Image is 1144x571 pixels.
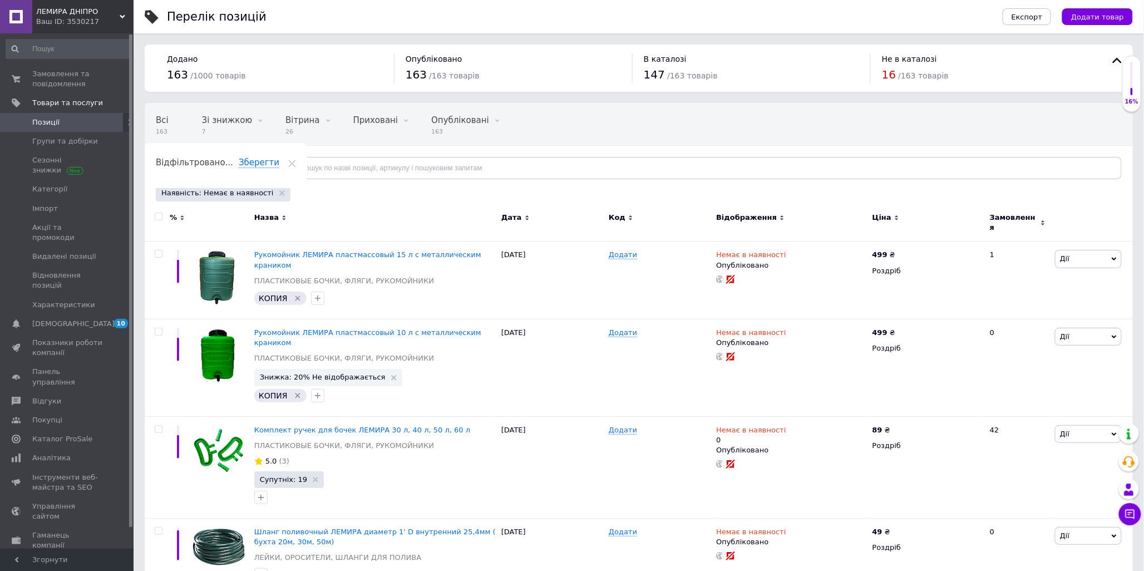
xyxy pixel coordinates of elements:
span: Опубліковано [406,55,462,63]
span: В каталозі [644,55,687,63]
span: Супутніх: 19 [260,476,307,483]
div: 1 [983,242,1052,319]
span: 163 [156,127,169,136]
a: Шланг поливочный ЛЕМИРА диаметр 1' D внутренний 25,4мм ( бухта 20м, 30м, 50м) [254,528,496,546]
span: Додати [609,528,637,536]
span: Панель управління [32,367,103,387]
span: (3) [279,457,289,465]
a: ПЛАСТИКОВЫЕ БОЧКИ, ФЛЯГИ, РУКОМОЙНИКИ [254,441,434,451]
div: Опубліковано [716,260,866,270]
span: Сезонні знижки [32,155,103,175]
span: Немає в наявності [716,250,786,262]
div: Роздріб [872,266,980,276]
span: Додано [167,55,198,63]
a: ЛЕЙКИ, ОРОСИТЕЛИ, ШЛАНГИ ДЛЯ ПОЛИВА [254,553,422,563]
span: Дата [501,213,522,223]
span: Показники роботи компанії [32,338,103,358]
b: 499 [872,328,887,337]
span: 16 [882,68,896,81]
span: Ціна [872,213,891,223]
span: Не в каталозі [882,55,937,63]
span: Акції та промокоди [32,223,103,243]
span: 147 [644,68,665,81]
span: Знижка: 20% Не відображається [260,373,386,381]
span: Товари та послуги [32,98,103,108]
span: ЛЕМИРА ДНІПРО [36,7,120,17]
div: Роздріб [872,543,980,553]
div: [DATE] [499,319,606,416]
div: Роздріб [872,441,980,451]
span: [DEMOGRAPHIC_DATA] [32,319,115,329]
span: Дії [1060,531,1069,540]
span: Покупці [32,415,62,425]
span: Характеристики [32,300,95,310]
span: / 163 товарів [899,71,949,80]
div: Ваш ID: 3530217 [36,17,134,27]
span: / 163 товарів [429,71,479,80]
span: Видалені позиції [32,252,96,262]
span: 163 [406,68,427,81]
span: Замовлення [990,213,1038,233]
div: Опубліковано [716,338,866,348]
span: Дії [1060,254,1069,263]
span: Всі [156,115,169,125]
div: Опубліковано [716,445,866,455]
button: Експорт [1003,8,1052,25]
span: Зберегти [239,157,279,168]
a: Рукомойник ЛЕМИРА пластмассовый 15 л с металлическим краником [254,250,481,269]
svg: Видалити мітку [293,294,302,303]
span: / 163 товарів [667,71,717,80]
span: Приховані [353,115,398,125]
span: 7 [202,127,252,136]
span: Назва [254,213,279,223]
img: Рукомойник ЛЕМИРА пластмассовый 10 л с металлическим краником [195,328,243,383]
span: 163 [167,68,188,81]
span: Аналітика [32,453,71,463]
div: 0 [983,319,1052,416]
a: ПЛАСТИКОВЫЕ БОЧКИ, ФЛЯГИ, РУКОМОЙНИКИ [254,276,434,286]
b: 49 [872,528,882,536]
span: Опубліковані [431,115,489,125]
span: Додати [609,328,637,337]
a: ПЛАСТИКОВЫЕ БОЧКИ, ФЛЯГИ, РУКОМОЙНИКИ [254,353,434,363]
button: Додати товар [1062,8,1133,25]
div: ₴ [872,328,895,338]
span: Дії [1060,332,1069,341]
span: Дії [1060,430,1069,438]
span: Категорії [32,184,67,194]
svg: Видалити мітку [293,391,302,400]
div: ₴ [872,250,895,260]
span: Групи та добірки [32,136,98,146]
span: КОПИЯ [259,391,288,400]
span: % [170,213,177,223]
div: ₴ [872,425,890,435]
div: [DATE] [499,242,606,319]
span: Експорт [1012,13,1043,21]
div: Перелік позицій [167,11,267,23]
span: Відгуки [32,396,61,406]
span: Код [609,213,625,223]
div: 16% [1123,98,1141,106]
input: Пошук по назві позиції, артикулу і пошуковим запитам [280,157,1122,179]
span: Зі знижкою [202,115,252,125]
span: КОПИЯ [259,294,288,303]
div: Роздріб [872,343,980,353]
input: Пошук [6,39,131,59]
span: Каталог ProSale [32,434,92,444]
b: 89 [872,426,882,434]
span: Наявність: Немає в наявності [161,188,274,198]
span: Немає в наявності [716,426,786,437]
div: Опубліковано [716,537,866,547]
a: Рукомойник ЛЕМИРА пластмассовый 10 л с металлическим краником [254,328,481,347]
span: Вітрина [285,115,319,125]
span: Немає в наявності [716,528,786,539]
span: 163 [431,127,489,136]
img: Шланг поливочный ЛЕМИРА диаметр 1' D внутренний 25,4мм ( бухта 20м, 30м, 50м) [191,527,246,568]
a: Комплект ручек для бочек ЛЕМИРА 30 л, 40 л, 50 л, 60 л [254,426,470,434]
span: Додати [609,426,637,435]
span: Відфільтровано... [156,157,233,168]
